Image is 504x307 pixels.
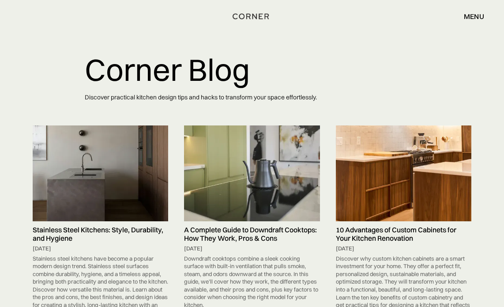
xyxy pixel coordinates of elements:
p: Discover practical kitchen design tips and hacks to transform your space effortlessly. [85,87,419,108]
h5: Stainless Steel Kitchens: Style, Durability, and Hygiene [33,226,168,243]
div: [DATE] [33,245,168,253]
h1: Corner Blog [85,53,419,87]
div: [DATE] [336,245,471,253]
div: menu [464,13,484,20]
h5: A Complete Guide to Downdraft Cooktops: How They Work, Pros & Cons [184,226,320,243]
div: menu [455,9,484,24]
h5: 10 Advantages of Custom Cabinets for Your Kitchen Renovation [336,226,471,243]
a: home [229,11,275,22]
div: [DATE] [184,245,320,253]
